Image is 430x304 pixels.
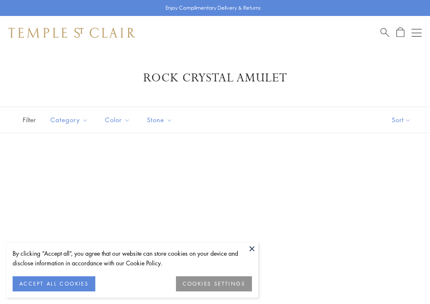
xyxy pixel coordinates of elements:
[101,115,136,125] span: Color
[412,28,422,38] button: Open navigation
[176,276,252,291] button: COOKIES SETTINGS
[165,4,261,12] p: Enjoy Complimentary Delivery & Returns
[8,28,135,38] img: Temple St. Clair
[13,249,252,268] div: By clicking “Accept all”, you agree that our website can store cookies on your device and disclos...
[13,276,95,291] button: ACCEPT ALL COOKIES
[21,71,409,86] h1: Rock Crystal Amulet
[44,110,94,129] button: Category
[373,107,430,133] button: Show sort by
[380,27,389,38] a: Search
[396,27,404,38] a: Open Shopping Bag
[46,115,94,125] span: Category
[99,110,136,129] button: Color
[141,110,179,129] button: Stone
[143,115,179,125] span: Stone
